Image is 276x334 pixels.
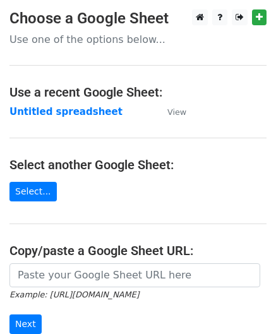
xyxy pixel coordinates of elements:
p: Use one of the options below... [9,33,267,46]
h4: Select another Google Sheet: [9,157,267,172]
input: Next [9,314,42,334]
h4: Use a recent Google Sheet: [9,85,267,100]
a: Untitled spreadsheet [9,106,123,117]
h3: Choose a Google Sheet [9,9,267,28]
small: View [167,107,186,117]
h4: Copy/paste a Google Sheet URL: [9,243,267,258]
input: Paste your Google Sheet URL here [9,263,260,287]
a: Select... [9,182,57,201]
small: Example: [URL][DOMAIN_NAME] [9,290,139,299]
a: View [155,106,186,117]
